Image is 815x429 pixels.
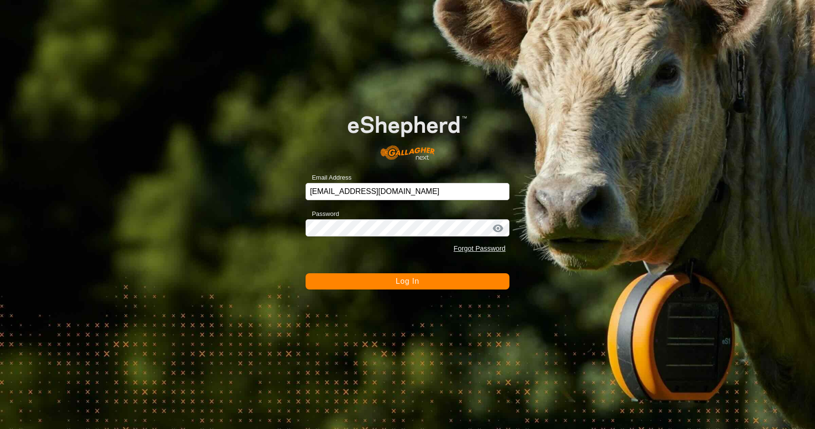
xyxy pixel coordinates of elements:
label: Password [306,209,339,219]
img: E-shepherd Logo [326,99,489,168]
input: Email Address [306,183,509,200]
span: Log In [396,277,419,285]
button: Log In [306,273,509,290]
label: Email Address [306,173,351,182]
a: Forgot Password [454,245,506,252]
